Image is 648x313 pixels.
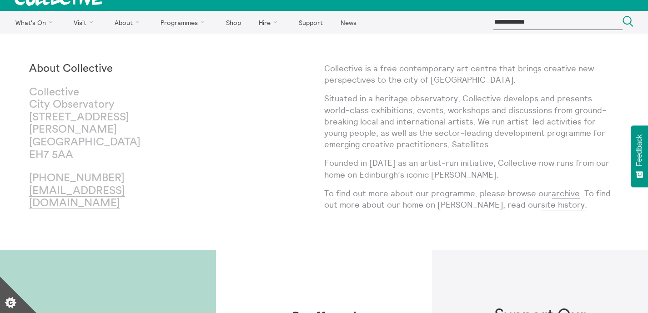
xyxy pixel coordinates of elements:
span: Feedback [635,134,643,166]
a: News [332,11,364,34]
p: Collective is a free contemporary art centre that brings creative new perspectives to the city of... [324,63,619,85]
a: [EMAIL_ADDRESS][DOMAIN_NAME] [29,185,125,209]
p: To find out more about our programme, please browse our . To find out more about our home on [PER... [324,188,619,210]
a: Support [291,11,331,34]
a: Hire [251,11,289,34]
a: site history [541,199,585,210]
p: [PHONE_NUMBER] [29,172,176,210]
a: Visit [66,11,105,34]
a: Programmes [153,11,216,34]
strong: About Collective [29,63,113,74]
a: archive [552,188,580,199]
p: Situated in a heritage observatory, Collective develops and presents world-class exhibitions, eve... [324,93,619,150]
button: Feedback - Show survey [631,125,648,187]
a: What's On [7,11,64,34]
a: About [106,11,151,34]
p: Founded in [DATE] as an artist-run initiative, Collective now runs from our home on Edinburgh’s i... [324,157,619,180]
p: Collective City Observatory [STREET_ADDRESS][PERSON_NAME] [GEOGRAPHIC_DATA] EH7 5AA [29,86,176,162]
a: Shop [218,11,249,34]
